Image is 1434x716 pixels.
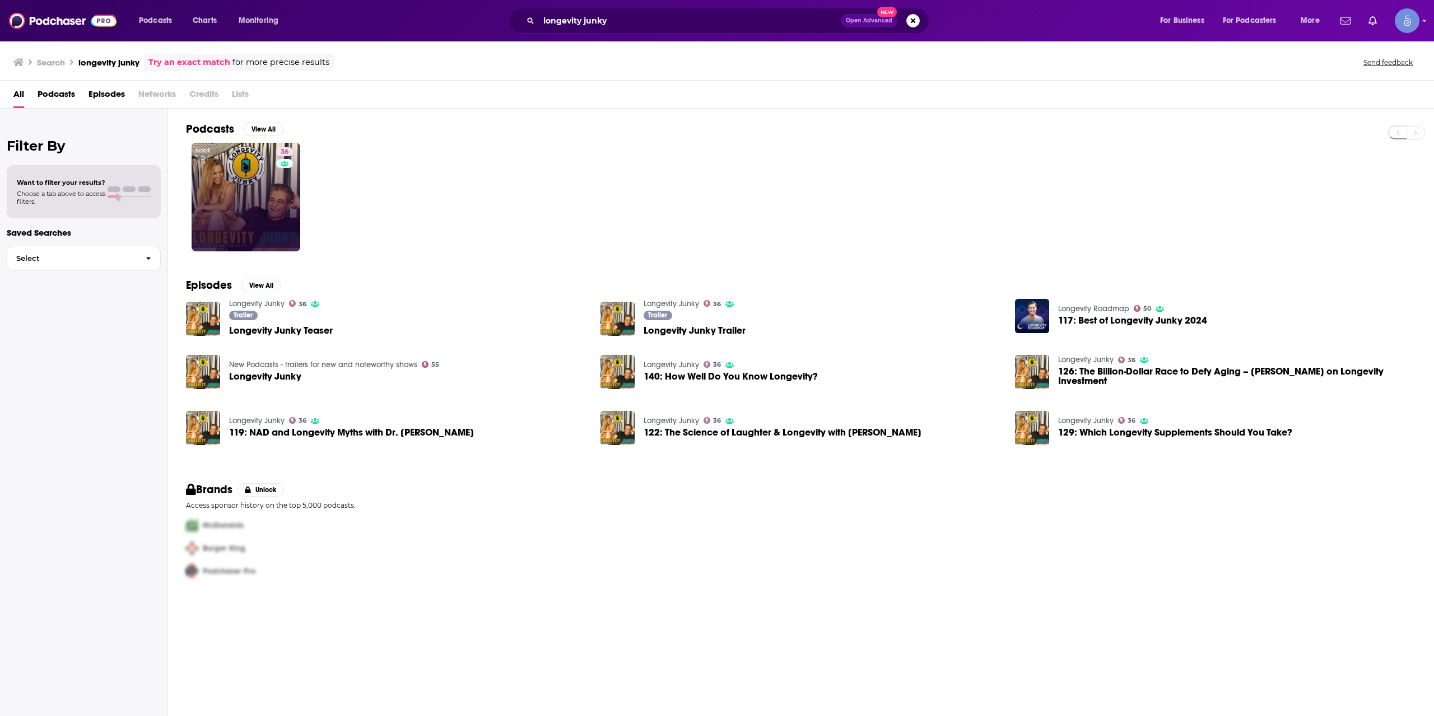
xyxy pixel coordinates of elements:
img: Podchaser - Follow, Share and Rate Podcasts [9,10,117,31]
div: Search podcasts, credits, & more... [519,8,940,34]
a: PodcastsView All [186,122,283,136]
span: Want to filter your results? [17,179,105,186]
img: Third Pro Logo [181,560,203,583]
a: Longevity Junky [644,299,699,308]
span: Burger King [203,544,245,553]
a: 122: The Science of Laughter & Longevity with Ed Crasnick [644,428,921,437]
a: New Podcasts - trailers for new and noteworthy shows [229,360,417,369]
h3: longevity junky [78,57,139,68]
img: Longevity Junky Teaser [186,302,220,336]
a: Longevity Junky Trailer [644,326,746,335]
span: 119: NAD and Longevity Myths with Dr. [PERSON_NAME] [229,428,474,437]
span: Podcasts [139,13,172,29]
a: 50 [1134,305,1152,312]
a: Show notifications dropdown [1336,11,1355,30]
a: 55 [422,361,440,368]
button: Open AdvancedNew [841,14,897,27]
span: 122: The Science of Laughter & Longevity with [PERSON_NAME] [644,428,921,437]
span: 36 [281,147,288,158]
span: 36 [1128,418,1135,423]
span: 36 [299,302,306,307]
a: 36 [704,361,721,368]
span: Lists [232,85,249,108]
a: Try an exact match [148,56,230,69]
button: Unlock [237,483,285,497]
button: View All [243,123,283,136]
img: 140: How Well Do You Know Longevity? [600,355,635,389]
button: Show profile menu [1395,8,1419,33]
span: Logged in as Spiral5-G1 [1395,8,1419,33]
input: Search podcasts, credits, & more... [539,12,841,30]
a: 36 [1118,417,1136,424]
a: 36 [1118,357,1136,363]
h2: Brands [186,483,232,497]
a: 36 [704,300,721,307]
span: New [877,7,897,17]
button: open menu [131,12,187,30]
span: Networks [138,85,176,108]
span: 36 [713,302,721,307]
a: All [13,85,24,108]
a: 36 [704,417,721,424]
span: 129: Which Longevity Supplements Should You Take? [1058,428,1292,437]
p: Access sponsor history on the top 5,000 podcasts. [186,501,1416,509]
span: 36 [713,362,721,367]
a: 36 [289,417,307,424]
a: Longevity Junky [1058,416,1114,425]
span: 117: Best of Longevity Junky 2024 [1058,316,1207,325]
span: Trailer [234,312,253,319]
img: User Profile [1395,8,1419,33]
button: open menu [1293,12,1334,30]
a: 119: NAD and Longevity Myths with Dr. Charles Brenner [229,428,474,437]
span: More [1301,13,1320,29]
span: Open Advanced [846,18,892,24]
img: 119: NAD and Longevity Myths with Dr. Charles Brenner [186,411,220,445]
button: open menu [1152,12,1218,30]
button: open menu [231,12,293,30]
a: Podcasts [38,85,75,108]
a: Episodes [89,85,125,108]
img: Longevity Junky [186,355,220,389]
p: Saved Searches [7,227,161,238]
span: Charts [193,13,217,29]
span: Podchaser Pro [203,567,255,576]
span: 36 [299,418,306,423]
a: Show notifications dropdown [1364,11,1381,30]
a: EpisodesView All [186,278,281,292]
img: 129: Which Longevity Supplements Should You Take? [1015,411,1049,445]
a: Longevity Junky [229,299,285,308]
a: Longevity Junky Teaser [229,326,333,335]
span: Monitoring [239,13,278,29]
a: Longevity Junky [644,416,699,425]
img: 117: Best of Longevity Junky 2024 [1015,299,1049,333]
span: Credits [189,85,218,108]
h2: Episodes [186,278,232,292]
span: Longevity Junky [229,372,301,381]
a: Charts [185,12,224,30]
a: 140: How Well Do You Know Longevity? [644,372,818,381]
a: Longevity Junky [1058,355,1114,364]
a: 126: The Billion-Dollar Race to Defy Aging – David Dror on Longevity Investment [1058,367,1416,386]
img: 126: The Billion-Dollar Race to Defy Aging – David Dror on Longevity Investment [1015,355,1049,389]
span: Trailer [648,312,667,319]
span: For Business [1160,13,1204,29]
img: Longevity Junky Trailer [600,302,635,336]
button: open menu [1216,12,1293,30]
span: McDonalds [203,521,244,530]
button: Send feedback [1360,58,1416,67]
